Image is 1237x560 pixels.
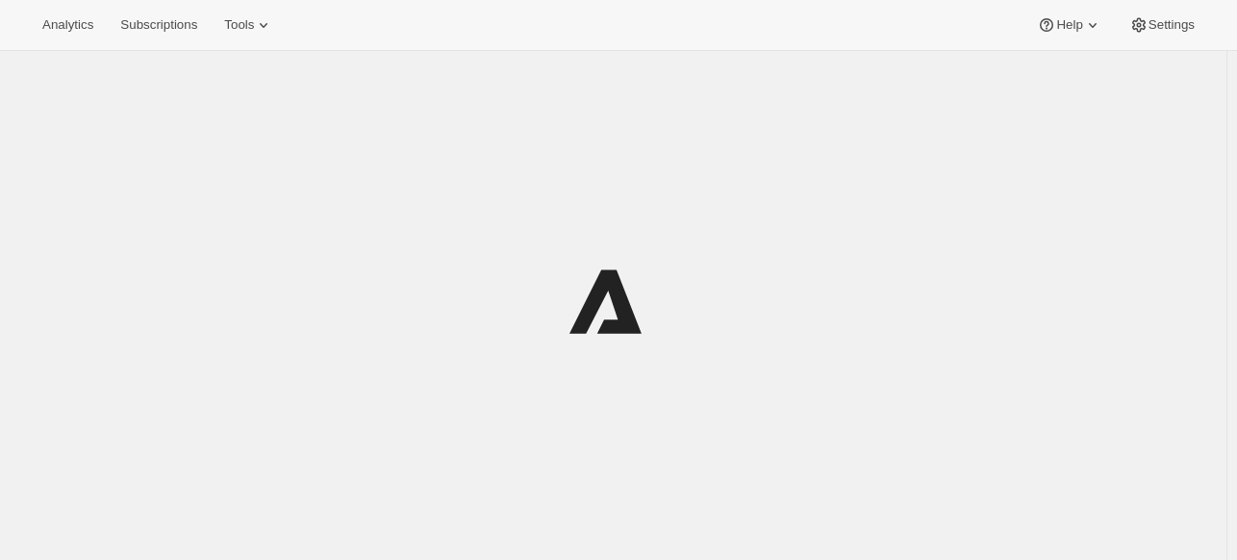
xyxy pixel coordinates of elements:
span: Analytics [42,17,93,33]
button: Tools [213,12,285,38]
span: Settings [1149,17,1195,33]
span: Tools [224,17,254,33]
span: Subscriptions [120,17,197,33]
button: Analytics [31,12,105,38]
button: Subscriptions [109,12,209,38]
button: Settings [1118,12,1206,38]
button: Help [1025,12,1113,38]
span: Help [1056,17,1082,33]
